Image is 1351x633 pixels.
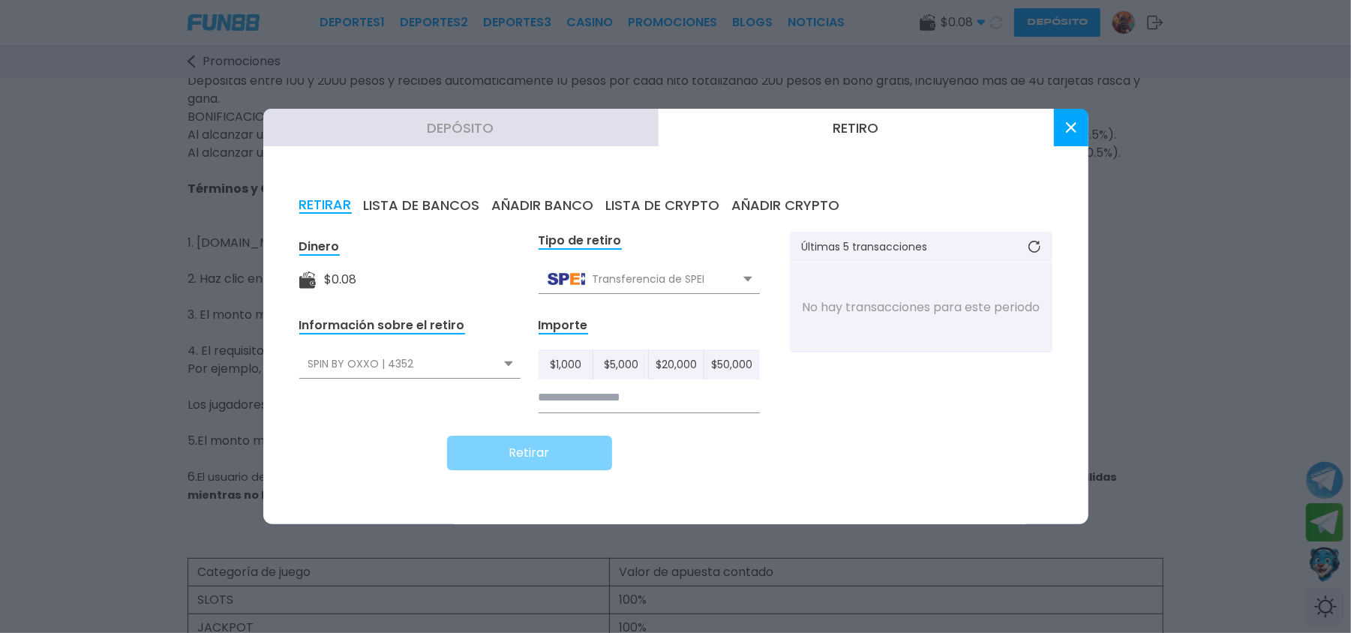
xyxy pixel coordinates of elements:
button: $50,000 [704,349,759,379]
button: Retiro [659,109,1054,146]
button: AÑADIR BANCO [492,197,594,214]
button: LISTA DE CRYPTO [606,197,720,214]
div: Información sobre el retiro [299,317,465,334]
p: No hay transacciones para este periodo [802,298,1040,316]
div: $ 0.08 [325,271,357,289]
button: LISTA DE BANCOS [364,197,480,214]
button: Retirar [447,436,612,470]
button: RETIRAR [299,197,352,214]
div: SPIN BY OXXO | 4352 [299,349,521,378]
img: Transferencia de SPEI [548,273,585,285]
div: Dinero [299,238,340,256]
button: AÑADIR CRYPTO [732,197,840,214]
button: $5,000 [593,349,649,379]
div: Importe [539,317,588,334]
button: $20,000 [649,349,704,379]
div: Tipo de retiro [539,232,622,250]
button: $1,000 [539,349,594,379]
p: Últimas 5 transacciones [802,241,928,252]
div: Transferencia de SPEI [539,265,760,293]
button: Depósito [263,109,659,146]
